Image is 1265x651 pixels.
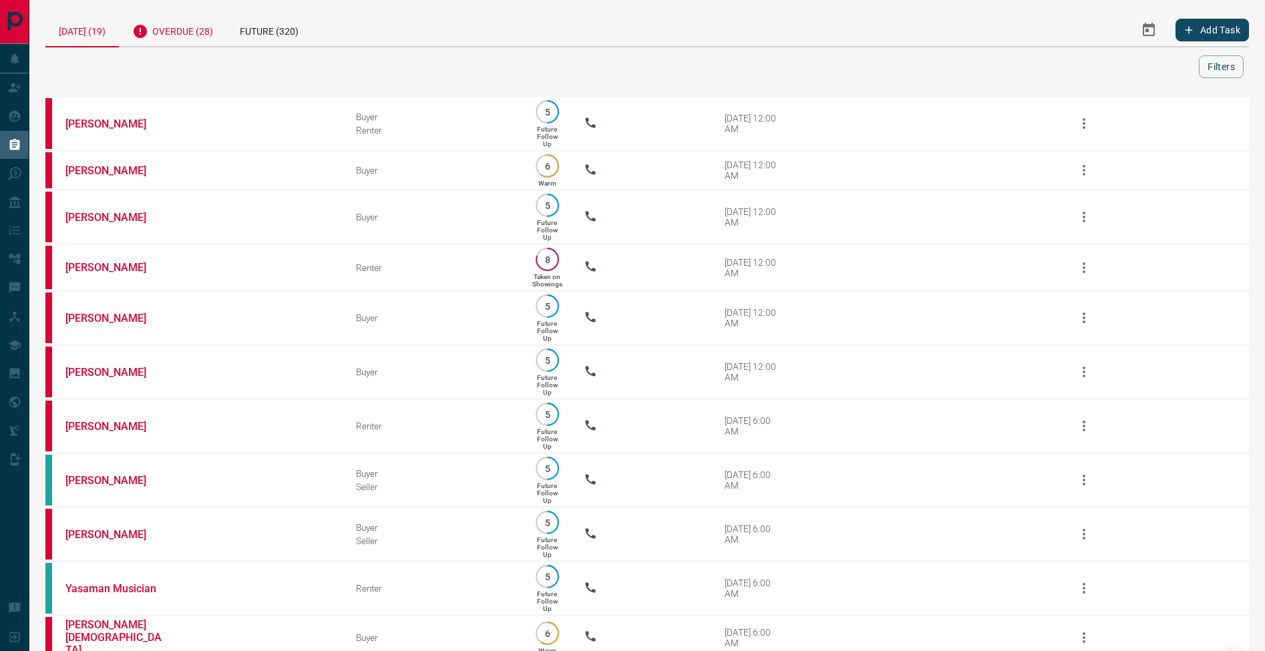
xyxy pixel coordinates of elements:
[725,307,781,329] div: [DATE] 12:00 AM
[537,482,558,504] p: Future Follow Up
[537,320,558,342] p: Future Follow Up
[45,13,119,47] div: [DATE] (19)
[356,481,510,492] div: Seller
[542,161,552,171] p: 6
[542,301,552,311] p: 5
[542,107,552,117] p: 5
[725,206,781,228] div: [DATE] 12:00 AM
[65,211,166,224] a: [PERSON_NAME]
[1176,19,1249,41] button: Add Task
[725,469,781,491] div: [DATE] 6:00 AM
[45,347,52,397] div: property.ca
[65,474,166,487] a: [PERSON_NAME]
[65,582,166,595] a: Yasaman Musician
[542,517,552,527] p: 5
[45,192,52,242] div: property.ca
[356,112,510,122] div: Buyer
[356,312,510,323] div: Buyer
[537,374,558,396] p: Future Follow Up
[356,421,510,431] div: Renter
[356,468,510,479] div: Buyer
[542,409,552,419] p: 5
[537,536,558,558] p: Future Follow Up
[725,160,781,181] div: [DATE] 12:00 AM
[45,509,52,560] div: property.ca
[45,401,52,451] div: property.ca
[45,246,52,289] div: property.ca
[65,366,166,379] a: [PERSON_NAME]
[356,125,510,136] div: Renter
[725,578,781,599] div: [DATE] 6:00 AM
[45,152,52,188] div: property.ca
[356,165,510,176] div: Buyer
[537,219,558,241] p: Future Follow Up
[45,455,52,505] div: condos.ca
[542,572,552,582] p: 5
[725,627,781,648] div: [DATE] 6:00 AM
[538,180,556,187] p: Warm
[356,522,510,533] div: Buyer
[65,528,166,541] a: [PERSON_NAME]
[356,262,510,273] div: Renter
[542,628,552,638] p: 6
[356,367,510,377] div: Buyer
[356,535,510,546] div: Seller
[65,118,166,130] a: [PERSON_NAME]
[542,355,552,365] p: 5
[226,13,312,46] div: Future (320)
[119,13,226,46] div: Overdue (28)
[542,254,552,264] p: 8
[537,126,558,148] p: Future Follow Up
[65,164,166,177] a: [PERSON_NAME]
[725,523,781,545] div: [DATE] 6:00 AM
[725,113,781,134] div: [DATE] 12:00 AM
[356,583,510,594] div: Renter
[1199,55,1244,78] button: Filters
[725,257,781,278] div: [DATE] 12:00 AM
[356,212,510,222] div: Buyer
[537,590,558,612] p: Future Follow Up
[65,261,166,274] a: [PERSON_NAME]
[356,632,510,643] div: Buyer
[542,463,552,473] p: 5
[45,563,52,614] div: condos.ca
[45,292,52,343] div: property.ca
[532,273,562,288] p: Taken on Showings
[65,420,166,433] a: [PERSON_NAME]
[537,428,558,450] p: Future Follow Up
[542,200,552,210] p: 5
[45,98,52,149] div: property.ca
[725,361,781,383] div: [DATE] 12:00 AM
[65,312,166,324] a: [PERSON_NAME]
[725,415,781,437] div: [DATE] 6:00 AM
[1133,14,1165,46] button: Select Date Range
